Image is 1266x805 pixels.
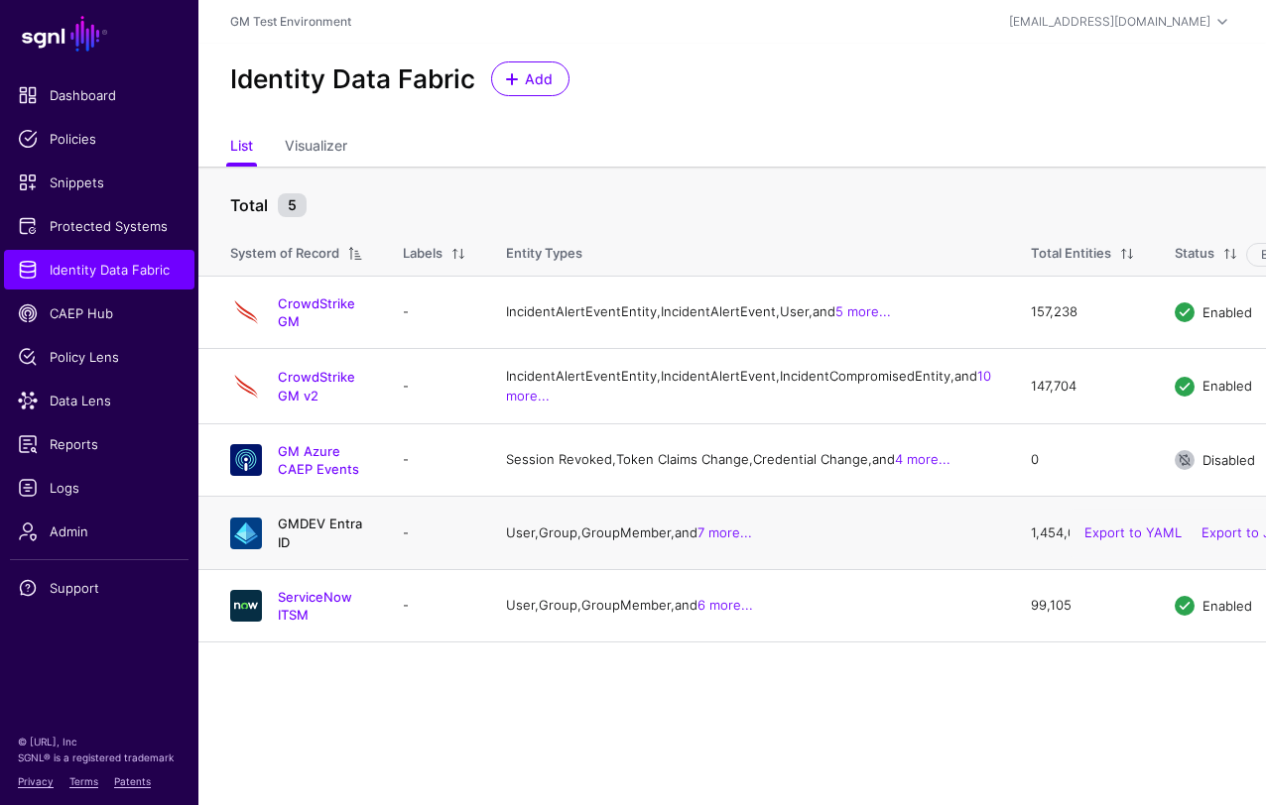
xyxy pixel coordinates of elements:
img: svg+xml;base64,PHN2ZyB3aWR0aD0iNjQiIGhlaWdodD0iNjQiIHZpZXdCb3g9IjAgMCA2NCA2NCIgZmlsbD0ibm9uZSIgeG... [230,371,262,402]
span: Support [18,578,181,598]
span: Snippets [18,172,181,192]
td: 147,704 [1011,349,1155,424]
a: CrowdStrike GM v2 [278,369,355,402]
a: List [230,129,253,167]
a: Identity Data Fabric [4,250,194,289]
td: 99,105 [1011,569,1155,641]
div: System of Record [230,244,339,264]
div: Total Entities [1031,244,1111,264]
a: 5 more... [835,303,891,319]
span: Policy Lens [18,347,181,367]
span: Reports [18,434,181,454]
td: 0 [1011,424,1155,497]
div: [EMAIL_ADDRESS][DOMAIN_NAME] [1009,13,1210,31]
td: - [383,569,486,641]
span: Logs [18,478,181,498]
td: Session Revoked, Token Claims Change, Credential Change, and [486,424,1011,497]
div: Status [1175,244,1214,264]
td: IncidentAlertEventEntity, IncidentAlertEvent, User, and [486,276,1011,348]
td: - [383,276,486,348]
a: Logs [4,468,194,508]
span: Add [523,68,556,89]
a: ServiceNow ITSM [278,589,352,623]
a: Export to YAML [1084,524,1182,540]
td: User, Group, GroupMember, and [486,569,1011,641]
a: 10 more... [506,368,991,403]
img: svg+xml;base64,PHN2ZyB3aWR0aD0iNjQiIGhlaWdodD0iNjQiIHZpZXdCb3g9IjAgMCA2NCA2NCIgZmlsbD0ibm9uZSIgeG... [230,444,262,476]
img: svg+xml;base64,PHN2ZyB3aWR0aD0iNjQiIGhlaWdodD0iNjQiIHZpZXdCb3g9IjAgMCA2NCA2NCIgZmlsbD0ibm9uZSIgeG... [230,590,262,622]
a: 6 more... [697,597,753,613]
td: IncidentAlertEventEntity, IncidentAlertEvent, IncidentCompromisedEntity, and [486,349,1011,424]
span: Identity Data Fabric [18,260,181,280]
a: GM Azure CAEP Events [278,443,359,477]
td: User, Group, GroupMember, and [486,497,1011,569]
td: - [383,349,486,424]
span: Data Lens [18,391,181,410]
a: Reports [4,424,194,464]
a: Snippets [4,163,194,202]
a: Policy Lens [4,337,194,377]
a: Patents [114,775,151,787]
small: 5 [278,193,307,217]
a: Admin [4,512,194,551]
a: CAEP Hub [4,293,194,333]
strong: Total [230,195,268,215]
img: svg+xml;base64,PHN2ZyB3aWR0aD0iNjQiIGhlaWdodD0iNjQiIHZpZXdCb3g9IjAgMCA2NCA2NCIgZmlsbD0ibm9uZSIgeG... [230,517,262,549]
a: GM Test Environment [230,14,351,29]
div: Labels [403,244,443,264]
span: Admin [18,521,181,541]
a: SGNL [12,12,187,56]
a: Privacy [18,775,54,787]
span: Enabled [1203,303,1252,319]
p: SGNL® is a registered trademark [18,749,181,765]
a: 7 more... [697,524,752,540]
span: Entity Types [506,245,582,261]
span: Disabled [1203,452,1255,468]
a: Policies [4,119,194,159]
a: CrowdStrike GM [278,295,355,329]
td: 1,454,045 [1011,497,1155,569]
a: Data Lens [4,381,194,420]
img: svg+xml;base64,PHN2ZyB3aWR0aD0iNjQiIGhlaWdodD0iNjQiIHZpZXdCb3g9IjAgMCA2NCA2NCIgZmlsbD0ibm9uZSIgeG... [230,296,262,328]
p: © [URL], Inc [18,734,181,749]
td: - [383,424,486,497]
span: Policies [18,129,181,149]
span: Protected Systems [18,216,181,236]
a: GMDEV Entra ID [278,516,362,549]
a: Add [491,61,570,96]
td: 157,238 [1011,276,1155,348]
a: Visualizer [285,129,347,167]
span: Enabled [1203,378,1252,394]
a: Terms [69,775,98,787]
a: Dashboard [4,75,194,115]
span: Enabled [1203,597,1252,613]
a: Protected Systems [4,206,194,246]
a: 4 more... [895,451,950,467]
span: CAEP Hub [18,303,181,323]
span: Dashboard [18,85,181,105]
h2: Identity Data Fabric [230,63,475,94]
td: - [383,497,486,569]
